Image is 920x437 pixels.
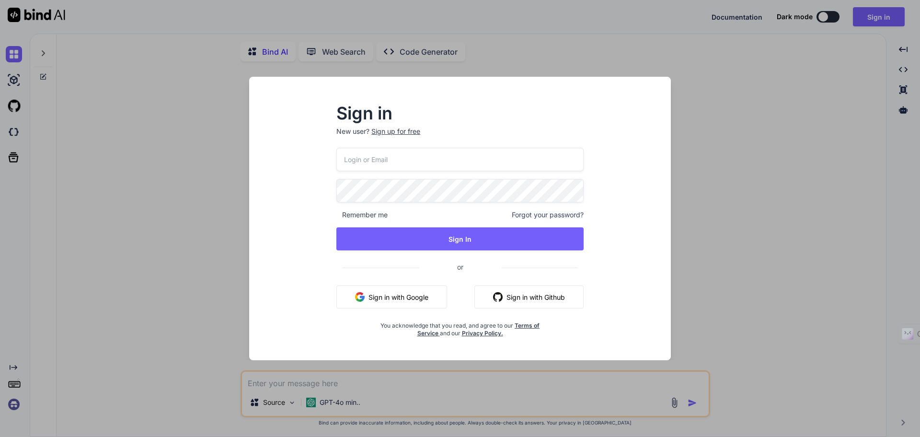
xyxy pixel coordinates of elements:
img: github [493,292,503,302]
h2: Sign in [336,106,584,121]
input: Login or Email [336,148,584,171]
span: or [419,255,502,279]
a: Terms of Service [417,322,540,337]
span: Remember me [336,210,388,220]
a: Privacy Policy. [462,330,503,337]
img: google [355,292,365,302]
div: Sign up for free [371,127,420,136]
span: Forgot your password? [512,210,584,220]
button: Sign In [336,227,584,250]
button: Sign in with Google [336,285,447,308]
button: Sign in with Github [474,285,584,308]
p: New user? [336,127,584,148]
div: You acknowledge that you read, and agree to our and our [378,316,542,337]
